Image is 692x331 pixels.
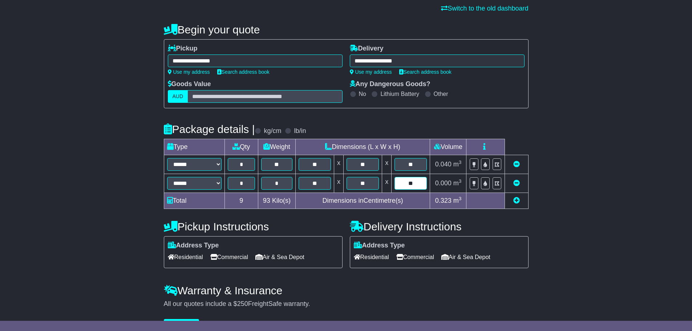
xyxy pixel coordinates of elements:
sup: 3 [459,178,462,184]
td: x [382,174,392,193]
label: Address Type [354,242,405,250]
h4: Pickup Instructions [164,221,343,233]
a: Use my address [168,69,210,75]
a: Remove this item [513,161,520,168]
label: Delivery [350,45,384,53]
label: Lithium Battery [380,90,419,97]
a: Switch to the old dashboard [441,5,528,12]
td: Volume [430,139,466,155]
span: 93 [263,197,270,204]
td: Qty [224,139,258,155]
sup: 3 [459,160,462,165]
span: 250 [237,300,248,307]
span: m [453,197,462,204]
td: 9 [224,193,258,209]
span: 0.040 [435,161,452,168]
td: Dimensions in Centimetre(s) [295,193,430,209]
label: lb/in [294,127,306,135]
label: No [359,90,366,97]
a: Search address book [399,69,452,75]
label: Address Type [168,242,219,250]
h4: Begin your quote [164,24,529,36]
a: Add new item [513,197,520,204]
a: Search address book [217,69,270,75]
td: x [334,174,343,193]
div: All our quotes include a $ FreightSafe warranty. [164,300,529,308]
span: Residential [354,251,389,263]
span: Residential [168,251,203,263]
label: Any Dangerous Goods? [350,80,430,88]
span: m [453,179,462,187]
a: Use my address [350,69,392,75]
h4: Package details | [164,123,255,135]
td: x [382,155,392,174]
label: Goods Value [168,80,211,88]
span: Air & Sea Depot [441,251,490,263]
sup: 3 [459,196,462,201]
span: 0.000 [435,179,452,187]
td: Dimensions (L x W x H) [295,139,430,155]
label: kg/cm [264,127,281,135]
td: Total [164,193,224,209]
span: Commercial [210,251,248,263]
td: Weight [258,139,296,155]
label: Pickup [168,45,198,53]
span: Air & Sea Depot [255,251,304,263]
a: Remove this item [513,179,520,187]
h4: Delivery Instructions [350,221,529,233]
h4: Warranty & Insurance [164,284,529,296]
label: Other [434,90,448,97]
label: AUD [168,90,188,103]
td: Type [164,139,224,155]
span: 0.323 [435,197,452,204]
span: Commercial [396,251,434,263]
td: x [334,155,343,174]
td: Kilo(s) [258,193,296,209]
span: m [453,161,462,168]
